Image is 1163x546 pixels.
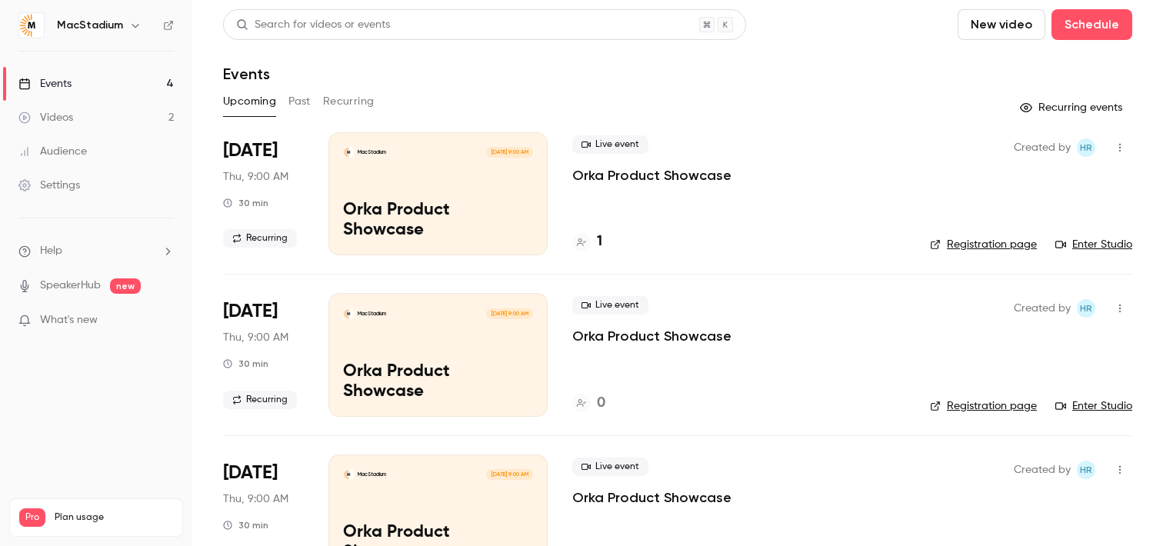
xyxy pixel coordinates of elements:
[930,398,1037,414] a: Registration page
[223,358,268,370] div: 30 min
[40,243,62,259] span: Help
[40,278,101,294] a: SpeakerHub
[343,308,354,319] img: Orka Product Showcase
[288,89,311,114] button: Past
[223,65,270,83] h1: Events
[597,393,605,414] h4: 0
[486,308,532,319] span: [DATE] 9:00 AM
[1014,299,1071,318] span: Created by
[572,488,731,507] a: Orka Product Showcase
[358,471,386,478] p: MacStadium
[572,231,602,252] a: 1
[1014,138,1071,157] span: Created by
[572,296,648,315] span: Live event
[223,299,278,324] span: [DATE]
[223,461,278,485] span: [DATE]
[223,89,276,114] button: Upcoming
[343,362,533,402] p: Orka Product Showcase
[323,89,375,114] button: Recurring
[223,391,297,409] span: Recurring
[110,278,141,294] span: new
[57,18,123,33] h6: MacStadium
[223,197,268,209] div: 30 min
[1080,299,1092,318] span: HR
[223,229,297,248] span: Recurring
[1051,9,1132,40] button: Schedule
[358,310,386,318] p: MacStadium
[223,169,288,185] span: Thu, 9:00 AM
[572,393,605,414] a: 0
[597,231,602,252] h4: 1
[572,327,731,345] a: Orka Product Showcase
[19,508,45,527] span: Pro
[486,147,532,158] span: [DATE] 9:00 AM
[572,166,731,185] a: Orka Product Showcase
[1013,95,1132,120] button: Recurring events
[18,144,87,159] div: Audience
[223,138,278,163] span: [DATE]
[343,147,354,158] img: Orka Product Showcase
[486,469,532,480] span: [DATE] 9:00 AM
[236,17,390,33] div: Search for videos or events
[40,312,98,328] span: What's new
[343,469,354,480] img: Orka Product Showcase
[958,9,1045,40] button: New video
[223,293,304,416] div: Oct 9 Thu, 11:00 AM (America/New York)
[1077,138,1095,157] span: Heather Robertson
[55,511,173,524] span: Plan usage
[18,178,80,193] div: Settings
[18,76,72,92] div: Events
[1077,461,1095,479] span: Heather Robertson
[358,148,386,156] p: MacStadium
[1077,299,1095,318] span: Heather Robertson
[572,135,648,154] span: Live event
[328,293,548,416] a: Orka Product ShowcaseMacStadium[DATE] 9:00 AMOrka Product Showcase
[19,13,44,38] img: MacStadium
[223,132,304,255] div: Sep 25 Thu, 11:00 AM (America/New York)
[223,491,288,507] span: Thu, 9:00 AM
[18,110,73,125] div: Videos
[930,237,1037,252] a: Registration page
[343,201,533,241] p: Orka Product Showcase
[1055,237,1132,252] a: Enter Studio
[572,458,648,476] span: Live event
[1014,461,1071,479] span: Created by
[18,243,174,259] li: help-dropdown-opener
[223,330,288,345] span: Thu, 9:00 AM
[223,519,268,531] div: 30 min
[1080,138,1092,157] span: HR
[328,132,548,255] a: Orka Product ShowcaseMacStadium[DATE] 9:00 AMOrka Product Showcase
[1080,461,1092,479] span: HR
[1055,398,1132,414] a: Enter Studio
